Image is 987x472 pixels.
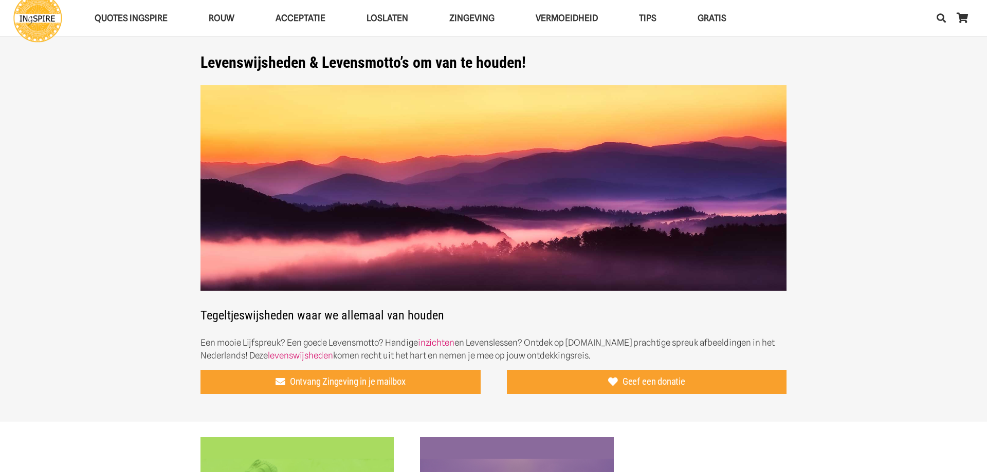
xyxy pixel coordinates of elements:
span: TIPS [639,13,656,23]
a: inzichten [418,337,454,348]
span: QUOTES INGSPIRE [95,13,168,23]
span: Zingeving [449,13,495,23]
span: Loslaten [367,13,408,23]
span: Ontvang Zingeving in je mailbox [290,376,406,388]
a: VERMOEIDHEIDVERMOEIDHEID Menu [515,5,618,31]
a: levenswijsheden [268,350,333,361]
a: Ontvang Zingeving in je mailbox [200,370,481,394]
span: Geef een donatie [623,376,685,388]
a: ROUWROUW Menu [188,5,255,31]
a: AcceptatieAcceptatie Menu [255,5,346,31]
a: Zoeken [931,5,952,31]
a: TIPSTIPS Menu [618,5,677,31]
a: Geef een donatie [507,370,787,394]
p: Een mooie Lijfspreuk? Een goede Levensmotto? Handige en Levenslessen? Ontdek op [DOMAIN_NAME] pra... [200,336,787,362]
img: Tegeltjes wijsheden die inspireren! - kijk op ingspire.nl [200,85,787,291]
span: VERMOEIDHEID [536,13,598,23]
span: Acceptatie [276,13,325,23]
span: GRATIS [698,13,726,23]
a: ZingevingZingeving Menu [429,5,515,31]
h1: Levenswijsheden & Levensmotto’s om van te houden! [200,53,787,72]
a: QUOTES INGSPIREQUOTES INGSPIRE Menu [74,5,188,31]
span: ROUW [209,13,234,23]
a: GRATISGRATIS Menu [677,5,747,31]
a: LoslatenLoslaten Menu [346,5,429,31]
